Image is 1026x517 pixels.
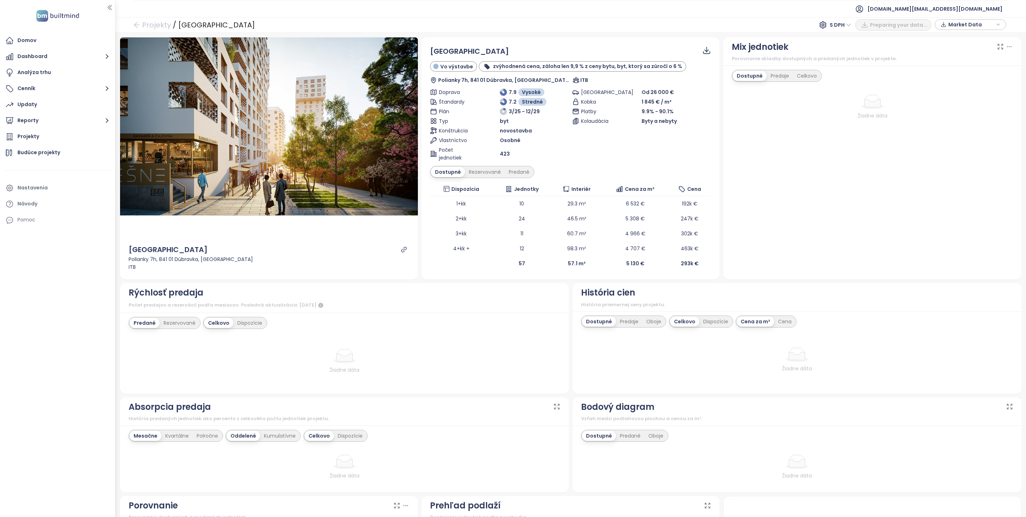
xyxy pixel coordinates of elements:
span: Od 26 000 € [642,89,674,96]
td: 60.7 m² [551,226,602,241]
div: Oboje [642,317,665,327]
span: Platby [581,108,616,115]
span: S DPH [830,20,851,30]
div: Domov [17,36,36,45]
div: História priemernej ceny projektu. [581,301,1013,308]
div: Bodový diagram [581,400,654,414]
div: Predané [130,318,160,328]
span: Plán [439,108,474,115]
div: Celkovo [793,71,821,81]
div: Porovnanie [129,499,178,512]
img: logo [34,9,81,23]
span: Vo výstavbe [440,63,473,70]
span: Dispozícia [451,185,479,193]
td: 24 [492,211,551,226]
a: Projekty [4,130,112,144]
a: Nastavenia [4,181,112,195]
td: 3+kk [430,226,492,241]
td: 4+kk + [430,241,492,256]
span: Byty a nebyty [642,117,677,125]
span: byt [500,117,509,125]
span: Vysoké [522,88,541,96]
span: Konštrukcia [439,127,474,135]
span: Kobka [581,98,616,106]
div: Dostupné [582,431,616,441]
span: Market Data [948,19,994,30]
span: ITB [580,76,588,84]
div: Oddelené [227,431,260,441]
div: Cena [774,317,796,327]
span: 1 845 € / m² [642,98,672,106]
div: Dispozície [699,317,732,327]
span: Cena za m² [625,185,654,193]
div: Rezervované [465,167,505,177]
div: Updaty [17,100,37,109]
span: Doprava [439,88,474,96]
span: 302k € [681,230,698,237]
div: Predané [616,431,644,441]
td: 29.3 m² [551,196,602,211]
button: Dashboard [4,49,112,64]
span: Polianky 7h, 841 01 Dúbravka, [GEOGRAPHIC_DATA] [438,76,569,84]
span: 423 [500,150,510,158]
span: Jednotky [514,185,539,193]
b: 5 130 € [626,260,644,267]
span: 9.9% - 90.1% [642,108,674,115]
div: Celkovo [670,317,699,327]
button: Reporty [4,114,112,128]
span: Osobné [500,136,520,144]
div: ITB [129,263,410,271]
a: Updaty [4,98,112,112]
div: Polianky 7h, 841 01 Dúbravka, [GEOGRAPHIC_DATA] [129,255,410,263]
td: 1+kk [430,196,492,211]
div: Celkovo [305,431,334,441]
div: Dispozície [334,431,367,441]
td: 2+kk [430,211,492,226]
b: zvýhodnená cena, záloha len 9,9 % z ceny bytu, byt, ktorý sa zúročí o 6 % [493,63,682,70]
span: 7.9 [509,88,517,96]
div: Analýza trhu [17,68,51,77]
td: 10 [492,196,551,211]
span: 247k € [681,215,699,222]
span: [DOMAIN_NAME][EMAIL_ADDRESS][DOMAIN_NAME] [867,0,1002,17]
span: Počet jednotiek [439,146,474,162]
div: Kumulatívne [260,431,300,441]
b: 57 [519,260,525,267]
div: Žiadne dáta [581,472,1013,480]
div: Žiadne dáta [149,366,540,374]
span: Preparing your data... [870,21,927,29]
div: Žiadne dáta [602,365,993,372]
b: 57.1 m² [568,260,586,267]
div: Rýchlosť predaja [129,286,203,299]
span: 7.2 [509,98,517,106]
td: 12 [492,241,551,256]
a: link [401,246,407,253]
div: Projekty [17,132,39,141]
div: Dostupné [733,71,767,81]
div: Polročne [193,431,222,441]
div: Mesačne [130,431,161,441]
span: novostavba [500,127,532,135]
span: 6 532 € [626,200,645,207]
span: Stredné [522,98,543,106]
a: Návody [4,197,112,211]
div: História predaných jednotiek ako percento z celkového počtu jednotiek projektu. [129,415,561,422]
div: Nastavenia [17,183,48,192]
a: Analýza trhu [4,66,112,80]
div: Predané [505,167,533,177]
span: Štandardy [439,98,474,106]
div: Žiadne dáta [129,472,561,480]
div: Dostupné [431,167,465,177]
div: [GEOGRAPHIC_DATA] [178,19,255,31]
td: 98.3 m² [551,241,602,256]
span: 463k € [681,245,699,252]
div: Celkovo [204,318,233,328]
div: Predaje [767,71,793,81]
span: 5 308 € [626,215,645,222]
div: Návody [17,199,37,208]
td: 11 [492,226,551,241]
div: Pomoc [4,213,112,227]
div: Rezervované [160,318,199,328]
div: Cena za m² [737,317,774,327]
div: Dispozície [233,318,266,328]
